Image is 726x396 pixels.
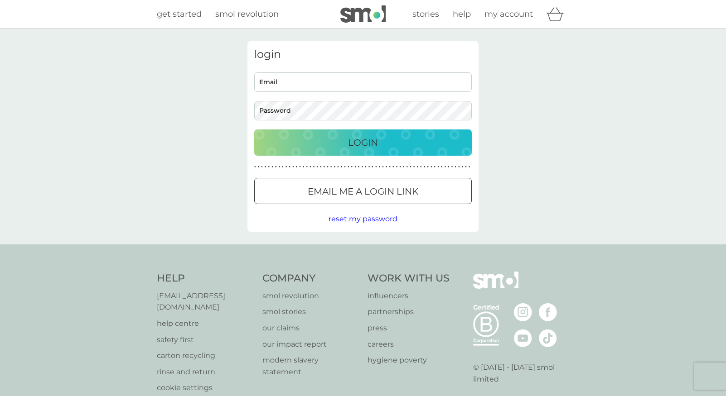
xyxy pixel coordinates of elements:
[215,9,279,19] span: smol revolution
[427,165,429,169] p: ●
[157,290,253,313] a: [EMAIL_ADDRESS][DOMAIN_NAME]
[341,165,343,169] p: ●
[306,165,308,169] p: ●
[368,290,450,302] a: influencers
[299,165,301,169] p: ●
[434,165,436,169] p: ●
[340,5,386,23] img: smol
[157,8,202,21] a: get started
[330,165,332,169] p: ●
[278,165,280,169] p: ●
[365,165,367,169] p: ●
[157,350,253,362] p: carton recycling
[262,322,359,334] p: our claims
[368,165,370,169] p: ●
[358,165,360,169] p: ●
[292,165,294,169] p: ●
[547,5,569,23] div: basket
[361,165,363,169] p: ●
[539,303,557,321] img: visit the smol Facebook page
[407,165,408,169] p: ●
[316,165,318,169] p: ●
[262,272,359,286] h4: Company
[444,165,446,169] p: ●
[354,165,356,169] p: ●
[324,165,325,169] p: ●
[262,354,359,377] a: modern slavery statement
[320,165,322,169] p: ●
[327,165,329,169] p: ●
[262,339,359,350] a: our impact report
[334,165,335,169] p: ●
[399,165,401,169] p: ●
[262,306,359,318] a: smol stories
[348,165,349,169] p: ●
[157,382,253,394] a: cookie settings
[514,303,532,321] img: visit the smol Instagram page
[368,306,450,318] p: partnerships
[396,165,398,169] p: ●
[465,165,467,169] p: ●
[382,165,384,169] p: ●
[254,48,472,61] h3: login
[368,322,450,334] a: press
[473,272,518,302] img: smol
[254,178,472,204] button: Email me a login link
[392,165,394,169] p: ●
[431,165,432,169] p: ●
[289,165,290,169] p: ●
[412,8,439,21] a: stories
[379,165,381,169] p: ●
[258,165,260,169] p: ●
[329,213,397,225] button: reset my password
[348,135,378,150] p: Login
[157,318,253,329] a: help centre
[261,165,263,169] p: ●
[441,165,443,169] p: ●
[413,165,415,169] p: ●
[275,165,277,169] p: ●
[412,9,439,19] span: stories
[410,165,411,169] p: ●
[271,165,273,169] p: ●
[514,329,532,347] img: visit the smol Youtube page
[313,165,315,169] p: ●
[308,184,418,199] p: Email me a login link
[424,165,426,169] p: ●
[453,8,471,21] a: help
[310,165,311,169] p: ●
[386,165,387,169] p: ●
[368,272,450,286] h4: Work With Us
[344,165,346,169] p: ●
[282,165,284,169] p: ●
[372,165,373,169] p: ●
[337,165,339,169] p: ●
[453,9,471,19] span: help
[448,165,450,169] p: ●
[254,165,256,169] p: ●
[286,165,287,169] p: ●
[351,165,353,169] p: ●
[303,165,305,169] p: ●
[254,129,472,156] button: Login
[455,165,456,169] p: ●
[462,165,464,169] p: ●
[368,339,450,350] a: careers
[469,165,470,169] p: ●
[268,165,270,169] p: ●
[157,334,253,346] a: safety first
[473,362,570,385] p: © [DATE] - [DATE] smol limited
[375,165,377,169] p: ●
[296,165,298,169] p: ●
[368,354,450,366] p: hygiene poverty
